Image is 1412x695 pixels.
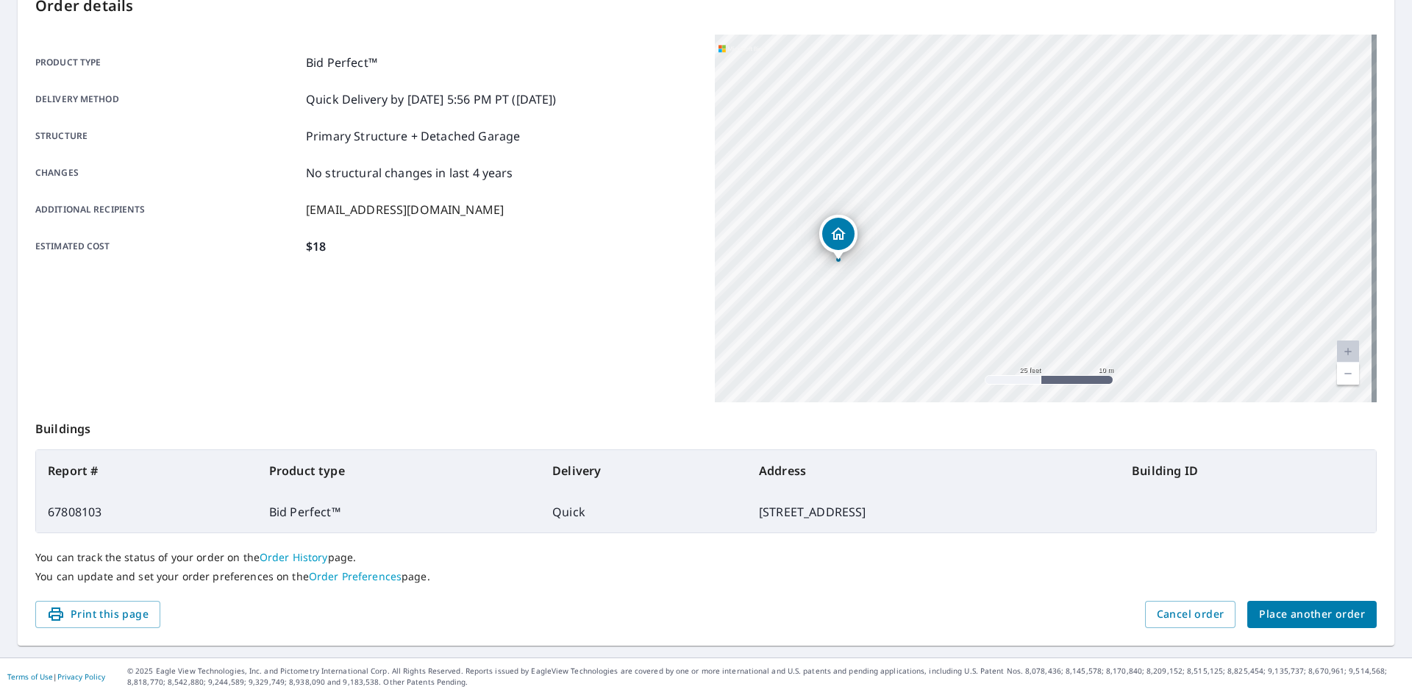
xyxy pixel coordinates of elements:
th: Product type [257,450,541,491]
a: Terms of Use [7,671,53,682]
p: [EMAIL_ADDRESS][DOMAIN_NAME] [306,201,504,218]
p: Quick Delivery by [DATE] 5:56 PM PT ([DATE]) [306,90,557,108]
p: Buildings [35,402,1377,449]
p: Changes [35,164,300,182]
th: Building ID [1120,450,1376,491]
a: Current Level 20, Zoom In Disabled [1337,341,1359,363]
span: Cancel order [1157,605,1224,624]
span: Place another order [1259,605,1365,624]
p: Primary Structure + Detached Garage [306,127,520,145]
td: Quick [541,491,747,532]
td: [STREET_ADDRESS] [747,491,1120,532]
a: Order History [260,550,328,564]
button: Print this page [35,601,160,628]
p: You can track the status of your order on the page. [35,551,1377,564]
th: Address [747,450,1120,491]
a: Privacy Policy [57,671,105,682]
p: © 2025 Eagle View Technologies, Inc. and Pictometry International Corp. All Rights Reserved. Repo... [127,666,1405,688]
p: Structure [35,127,300,145]
p: | [7,672,105,681]
td: Bid Perfect™ [257,491,541,532]
p: Additional recipients [35,201,300,218]
p: No structural changes in last 4 years [306,164,513,182]
span: Print this page [47,605,149,624]
div: Dropped pin, building 1, Residential property, 2492 Evergreen Park Rd Grayland, WA 98547 [819,215,857,260]
th: Report # [36,450,257,491]
th: Delivery [541,450,747,491]
button: Place another order [1247,601,1377,628]
p: Delivery method [35,90,300,108]
p: Product type [35,54,300,71]
p: Bid Perfect™ [306,54,377,71]
a: Order Preferences [309,569,402,583]
a: Current Level 20, Zoom Out [1337,363,1359,385]
td: 67808103 [36,491,257,532]
p: You can update and set your order preferences on the page. [35,570,1377,583]
p: Estimated cost [35,238,300,255]
button: Cancel order [1145,601,1236,628]
p: $18 [306,238,326,255]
